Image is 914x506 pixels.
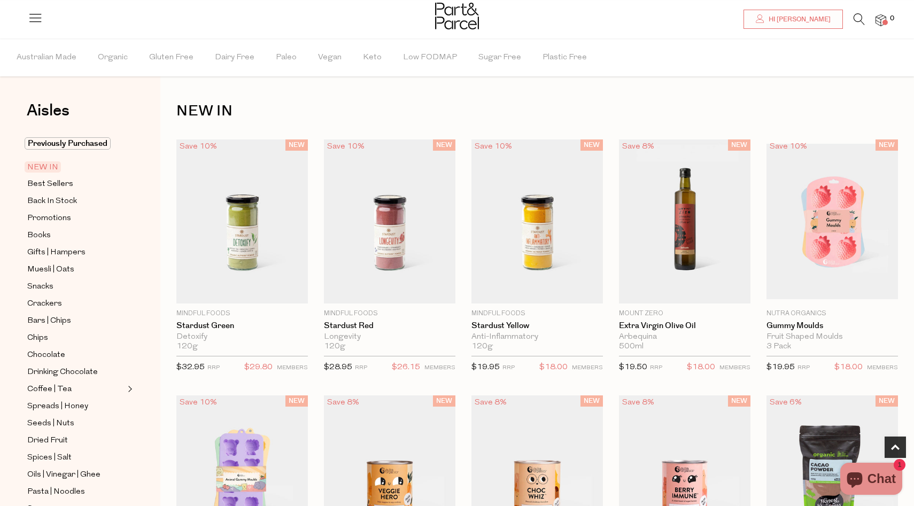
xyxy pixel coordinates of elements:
span: Gluten Free [149,39,193,76]
span: Organic [98,39,128,76]
span: $18.00 [539,361,568,375]
small: MEMBERS [719,365,750,371]
small: RRP [207,365,220,371]
img: Part&Parcel [435,3,479,29]
img: Stardust Red [324,139,455,304]
p: Mount Zero [619,309,750,318]
div: Save 10% [176,139,220,154]
div: Longevity [324,332,455,342]
span: 120g [324,342,345,352]
a: Stardust Red [324,321,455,331]
div: Save 10% [471,139,515,154]
span: Spices | Salt [27,451,72,464]
span: $18.00 [834,361,863,375]
a: Coffee | Tea [27,383,125,396]
span: NEW [728,395,750,407]
a: Drinking Chocolate [27,365,125,379]
span: 120g [176,342,198,352]
span: NEW [876,395,898,407]
span: Chips [27,332,48,345]
span: Sugar Free [478,39,521,76]
span: NEW [433,139,455,151]
span: $26.15 [392,361,420,375]
span: NEW IN [25,161,61,173]
a: Snacks [27,280,125,293]
div: Save 8% [324,395,362,410]
a: Pasta | Noodles [27,485,125,499]
a: NEW IN [27,161,125,174]
inbox-online-store-chat: Shopify online store chat [837,463,905,497]
img: Extra Virgin Olive Oil [619,139,750,304]
span: Plastic Free [543,39,587,76]
small: MEMBERS [867,365,898,371]
span: NEW [580,395,603,407]
span: Dairy Free [215,39,254,76]
a: Chips [27,331,125,345]
small: RRP [650,365,662,371]
div: Fruit Shaped Moulds [766,332,898,342]
span: Hi [PERSON_NAME] [766,15,831,24]
span: Coffee | Tea [27,383,72,396]
span: $28.95 [324,363,352,371]
a: Extra Virgin Olive Oil [619,321,750,331]
span: Vegan [318,39,342,76]
span: 500ml [619,342,644,352]
span: $19.95 [471,363,500,371]
button: Expand/Collapse Coffee | Tea [125,383,133,395]
small: RRP [797,365,810,371]
span: Seeds | Nuts [27,417,74,430]
span: NEW [728,139,750,151]
a: Hi [PERSON_NAME] [743,10,843,29]
small: RRP [355,365,367,371]
span: Keto [363,39,382,76]
p: Mindful Foods [324,309,455,318]
div: Save 10% [766,139,810,154]
a: Gummy Moulds [766,321,898,331]
a: Stardust Green [176,321,308,331]
a: Chocolate [27,348,125,362]
span: $19.50 [619,363,647,371]
div: Save 6% [766,395,805,410]
span: $19.95 [766,363,795,371]
p: Nutra Organics [766,309,898,318]
p: Mindful Foods [471,309,603,318]
span: 120g [471,342,493,352]
span: Bars | Chips [27,315,71,328]
span: Gifts | Hampers [27,246,86,259]
a: Crackers [27,297,125,310]
h1: NEW IN [176,99,898,123]
div: Save 10% [324,139,368,154]
div: Detoxify [176,332,308,342]
span: Spreads | Honey [27,400,88,413]
a: Aisles [27,103,69,129]
span: Chocolate [27,349,65,362]
span: Muesli | Oats [27,263,74,276]
small: MEMBERS [424,365,455,371]
a: Muesli | Oats [27,263,125,276]
span: NEW [285,139,308,151]
span: Aisles [27,99,69,122]
span: 0 [887,14,897,24]
a: Spices | Salt [27,451,125,464]
span: Pasta | Noodles [27,486,85,499]
span: Books [27,229,51,242]
a: 0 [876,14,886,26]
span: NEW [580,139,603,151]
span: Paleo [276,39,297,76]
span: Promotions [27,212,71,225]
span: Australian Made [17,39,76,76]
span: $29.80 [244,361,273,375]
span: Oils | Vinegar | Ghee [27,469,100,481]
a: Previously Purchased [27,137,125,150]
span: Dried Fruit [27,434,68,447]
a: Back In Stock [27,194,125,208]
span: Low FODMAP [403,39,457,76]
div: Save 10% [176,395,220,410]
small: RRP [502,365,515,371]
small: MEMBERS [277,365,308,371]
small: MEMBERS [572,365,603,371]
div: Arbequina [619,332,750,342]
a: Seeds | Nuts [27,417,125,430]
span: NEW [433,395,455,407]
span: Crackers [27,298,62,310]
